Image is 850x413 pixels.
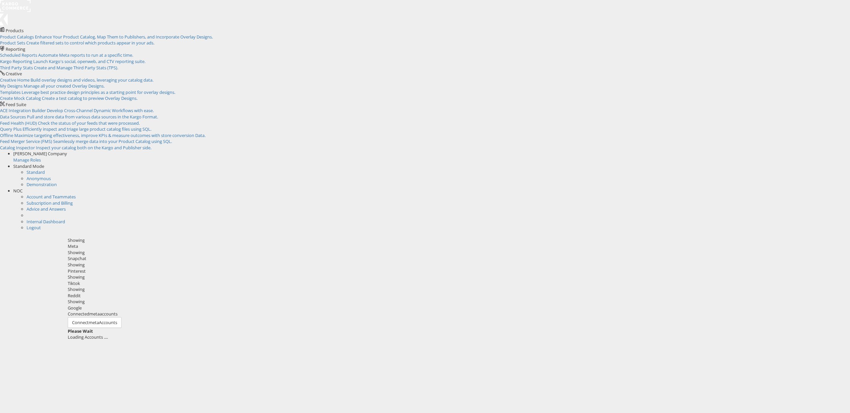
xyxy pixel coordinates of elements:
div: Showing [68,249,845,256]
a: Subscription and Billing [27,200,73,206]
span: Reporting [6,46,25,52]
span: Build overlay designs and videos, leveraging your catalog data. [31,77,153,83]
span: Create filtered sets to control which products appear in your ads. [26,40,154,46]
a: Advice and Answers [27,206,66,212]
a: Demonstration [27,181,57,187]
a: Manage Roles [13,157,41,163]
span: Automate Meta reports to run at a specific time. [38,52,133,58]
div: Loading Accounts .... [68,334,845,340]
div: Meta [68,243,845,249]
div: Google [68,305,845,311]
div: Reddit [68,293,845,299]
div: Showing [68,274,845,280]
a: Anonymous [27,175,51,181]
span: Maximize targeting effectiveness, improve KPIs & measure outcomes with store conversion Data. [14,132,206,138]
span: Seamlessly merge data into your Product Catalog using SQL. [53,138,172,144]
button: ConnectmetaAccounts [68,317,122,328]
span: Manage all your created Overlay Designs. [24,83,105,89]
strong: Please Wait [68,328,93,334]
div: Showing [68,237,845,243]
span: Leverage best practice design principles as a starting point for overlay designs. [22,89,175,95]
div: Showing [68,286,845,293]
a: Account and Teammates [27,194,76,200]
span: Efficiently inspect and triage large product catalog files using SQL. [23,126,151,132]
span: Creative [6,71,22,77]
div: Connected accounts [68,311,845,317]
span: Launch Kargo's social, openweb, and CTV reporting suite. [33,58,145,64]
span: NOC [13,188,23,194]
span: Create and Manage Third Party Stats (TPS). [34,65,118,71]
span: Standard Mode [13,163,44,169]
div: Tiktok [68,280,845,287]
span: Develop Cross-Channel Dynamic Workflows with ease. [47,107,154,113]
div: Pinterest [68,268,845,274]
div: Showing [68,299,845,305]
span: Feed Suite [6,102,26,107]
div: Showing [68,262,845,268]
span: Inspect your catalog both on the Kargo and Publisher side. [36,145,151,151]
span: Pull and store data from various data sources in the Kargo Format. [27,114,158,120]
span: Products [6,28,24,34]
a: Logout [27,225,41,231]
a: Standard [27,169,45,175]
a: Internal Dashboard [27,219,65,225]
span: Enhance Your Product Catalog, Map Them to Publishers, and Incorporate Overlay Designs. [35,34,213,40]
span: meta [89,311,100,317]
span: Check the status of your feeds that were processed. [38,120,140,126]
span: meta [89,319,99,325]
span: [PERSON_NAME] Company [13,151,67,157]
div: Snapchat [68,255,845,262]
span: Create a test catalog to preview Overlay Designs. [42,95,137,101]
